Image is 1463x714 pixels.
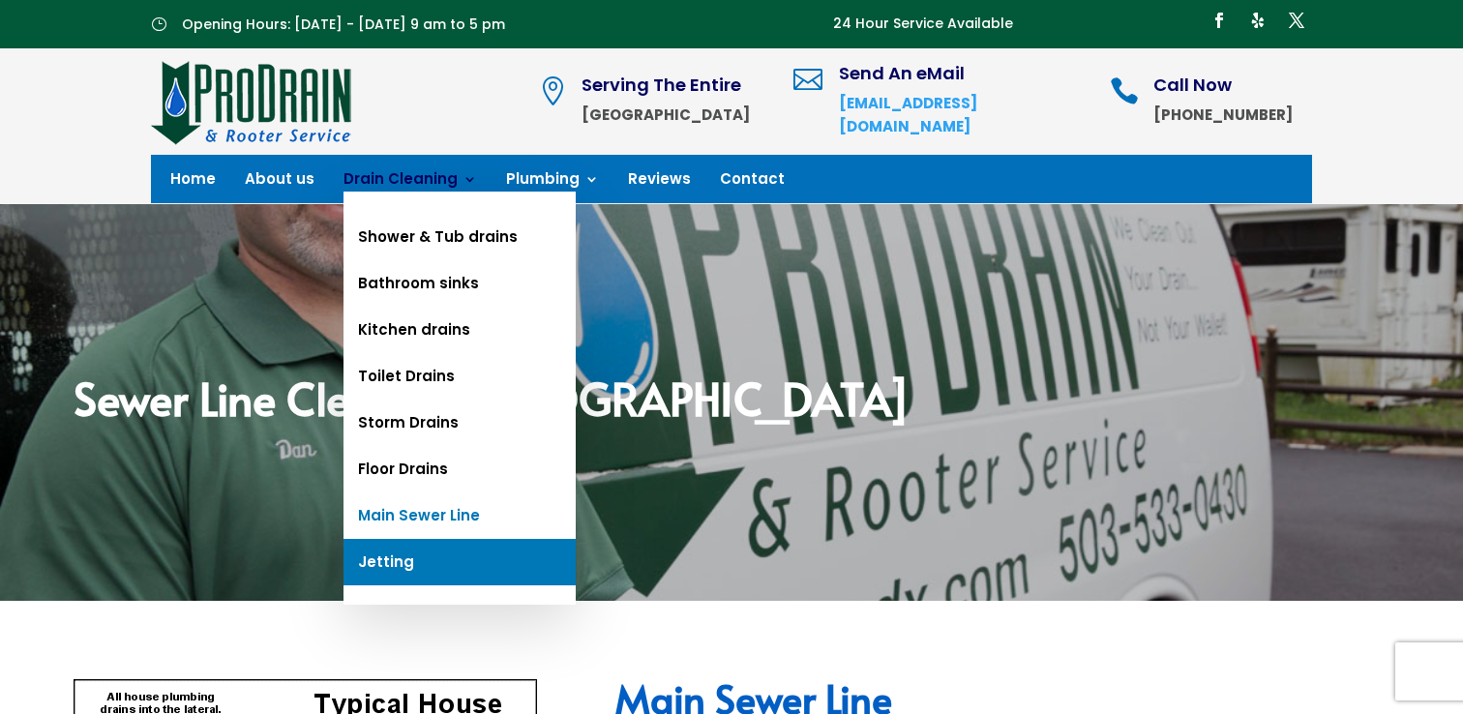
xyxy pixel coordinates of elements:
[538,76,567,105] span: 
[343,446,576,492] a: Floor Drains
[582,73,741,97] span: Serving The Entire
[628,172,691,193] a: Reviews
[151,16,166,31] span: }
[720,172,785,193] a: Contact
[839,61,965,85] span: Send An eMail
[343,492,576,539] a: Main Sewer Line
[793,65,822,94] span: 
[582,104,750,125] strong: [GEOGRAPHIC_DATA]
[343,214,576,260] a: Shower & Tub drains
[343,172,477,193] a: Drain Cleaning
[343,400,576,446] a: Storm Drains
[343,260,576,307] a: Bathroom sinks
[1110,76,1139,105] span: 
[1281,5,1312,36] a: Follow on X
[1153,73,1232,97] span: Call Now
[74,375,1390,430] h2: Sewer Line Cleaning [GEOGRAPHIC_DATA]
[839,93,977,136] a: [EMAIL_ADDRESS][DOMAIN_NAME]
[1204,5,1235,36] a: Follow on Facebook
[245,172,314,193] a: About us
[506,172,599,193] a: Plumbing
[151,58,353,145] img: site-logo-100h
[1153,104,1293,125] strong: [PHONE_NUMBER]
[170,172,216,193] a: Home
[833,13,1013,36] p: 24 Hour Service Available
[182,15,505,34] span: Opening Hours: [DATE] - [DATE] 9 am to 5 pm
[343,307,576,353] a: Kitchen drains
[343,353,576,400] a: Toilet Drains
[1242,5,1273,36] a: Follow on Yelp
[343,539,576,585] a: Jetting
